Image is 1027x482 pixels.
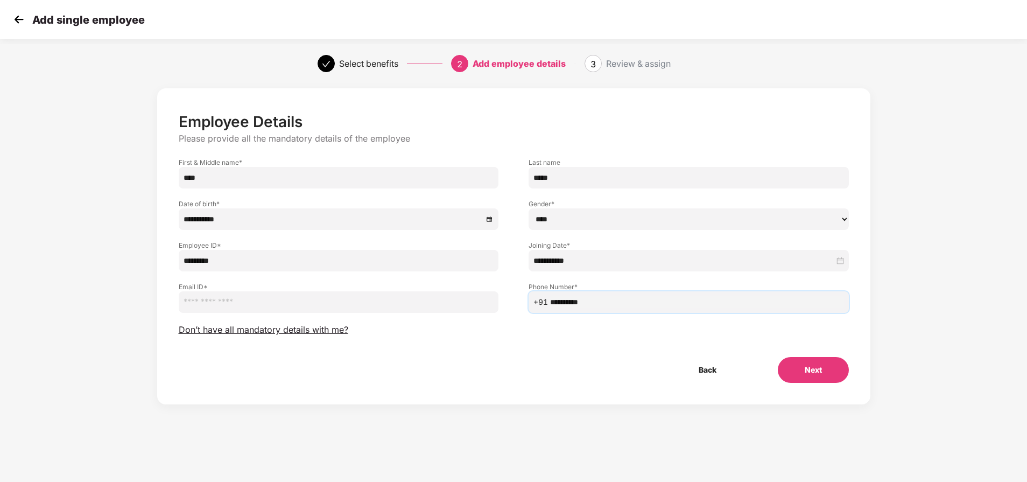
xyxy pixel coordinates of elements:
label: Gender [529,199,849,208]
span: Don’t have all mandatory details with me? [179,324,348,336]
button: Back [672,357,743,383]
div: Select benefits [339,55,398,72]
img: svg+xml;base64,PHN2ZyB4bWxucz0iaHR0cDovL3d3dy53My5vcmcvMjAwMC9zdmciIHdpZHRoPSIzMCIgaGVpZ2h0PSIzMC... [11,11,27,27]
span: 3 [590,59,596,69]
button: Next [778,357,849,383]
p: Add single employee [32,13,145,26]
p: Please provide all the mandatory details of the employee [179,133,849,144]
label: Phone Number [529,282,849,291]
label: Employee ID [179,241,499,250]
span: 2 [457,59,462,69]
div: Add employee details [473,55,566,72]
span: +91 [533,296,548,308]
label: Last name [529,158,849,167]
label: Email ID [179,282,499,291]
label: Date of birth [179,199,499,208]
label: Joining Date [529,241,849,250]
span: check [322,60,330,68]
label: First & Middle name [179,158,499,167]
div: Review & assign [606,55,671,72]
p: Employee Details [179,113,849,131]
